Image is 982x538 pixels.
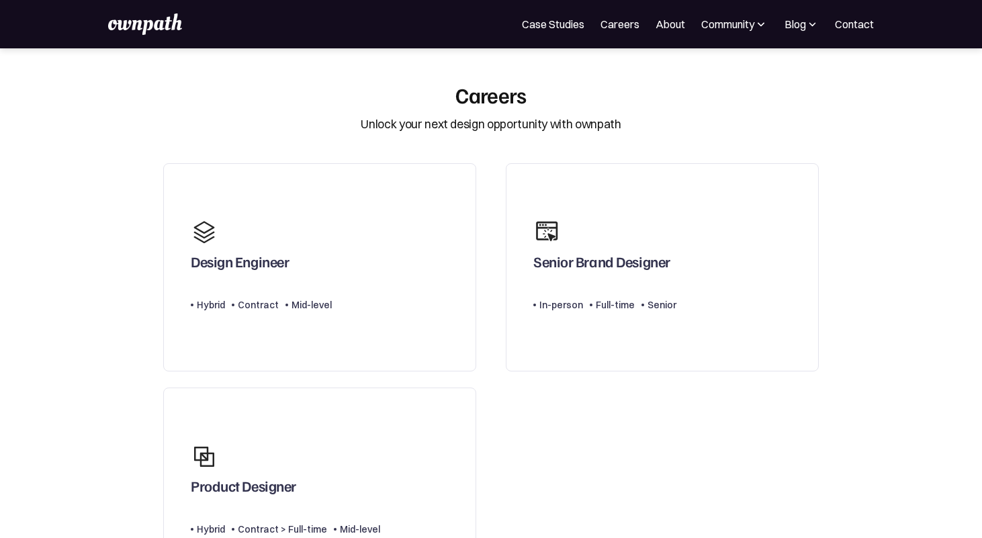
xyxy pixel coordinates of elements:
[506,163,819,372] a: Senior Brand DesignerIn-personFull-timeSenior
[785,16,806,32] div: Blog
[238,297,279,313] div: Contract
[292,297,332,313] div: Mid-level
[701,16,754,32] div: Community
[522,16,584,32] a: Case Studies
[784,16,819,32] div: Blog
[648,297,676,313] div: Senior
[835,16,874,32] a: Contact
[163,163,476,372] a: Design EngineerHybridContractMid-level
[539,297,583,313] div: In-person
[455,82,527,107] div: Careers
[600,16,639,32] a: Careers
[533,253,670,277] div: Senior Brand Designer
[656,16,685,32] a: About
[197,521,225,537] div: Hybrid
[340,521,380,537] div: Mid-level
[361,116,621,133] div: Unlock your next design opportunity with ownpath
[197,297,225,313] div: Hybrid
[596,297,635,313] div: Full-time
[701,16,768,32] div: Community
[238,521,327,537] div: Contract > Full-time
[191,253,289,277] div: Design Engineer
[191,477,296,501] div: Product Designer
